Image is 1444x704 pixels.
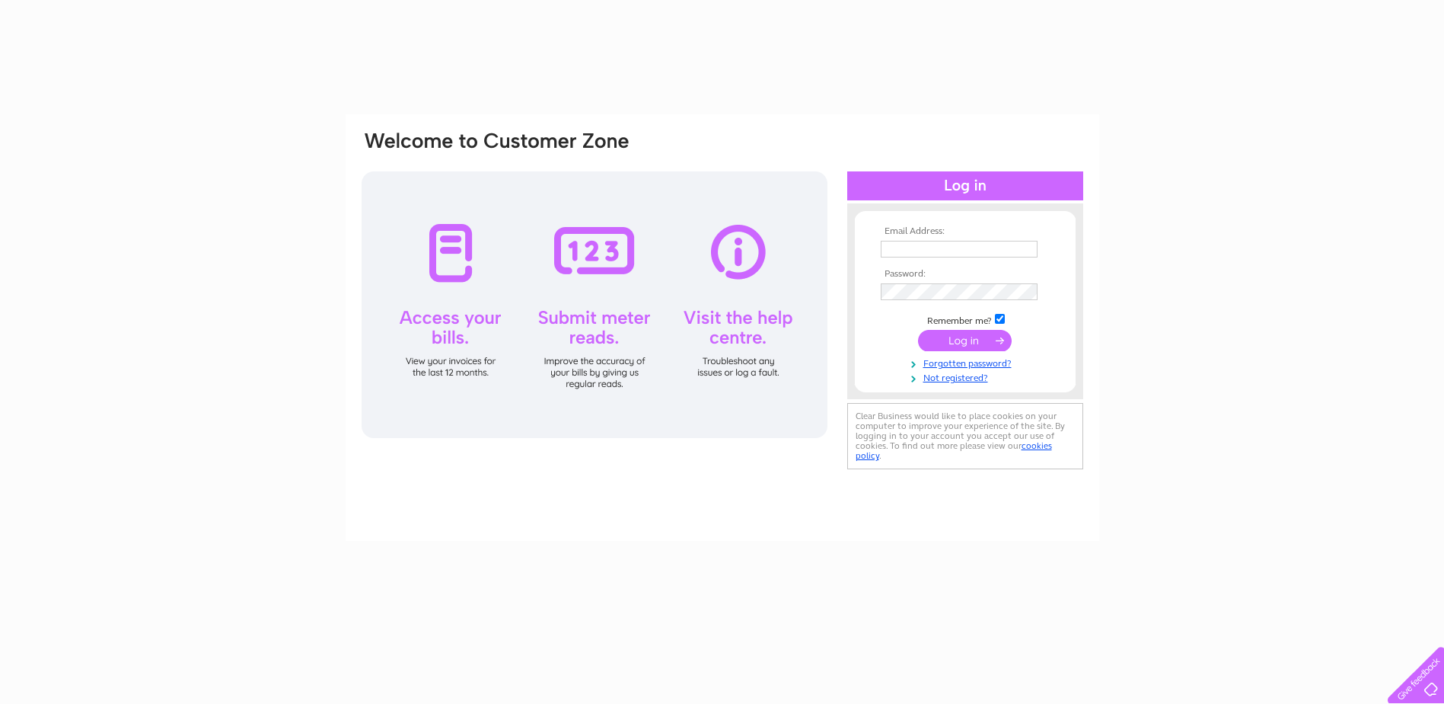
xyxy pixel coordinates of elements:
[877,226,1054,237] th: Email Address:
[877,269,1054,280] th: Password:
[856,440,1052,461] a: cookies policy
[847,403,1083,469] div: Clear Business would like to place cookies on your computer to improve your experience of the sit...
[881,370,1054,384] a: Not registered?
[881,355,1054,370] a: Forgotten password?
[877,312,1054,327] td: Remember me?
[918,330,1012,351] input: Submit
